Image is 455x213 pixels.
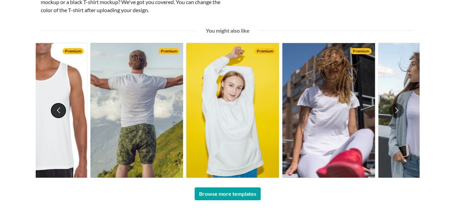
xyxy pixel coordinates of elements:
div: You might also like [201,27,255,35]
span: Premium [62,48,84,54]
a: Premium [282,43,375,178]
span: Premium [350,48,371,54]
a: Premium [90,43,183,178]
span: Premium [254,48,275,54]
img: back of a man with his arms open wearing a white crew neck T-shirt in the mountains [90,43,183,178]
span: Premium [158,48,180,54]
img: young woman wearing a white pullover hoodie in front of a yellow background [186,43,279,178]
button: Go to previous slide [51,103,66,118]
img: blonde woman with red sneakers wearing a white wide crew neck T-shirt on a playground near large ... [282,43,375,178]
a: Premium [186,43,279,178]
button: Go to next slide [389,103,404,118]
a: Browse more templates [195,187,261,200]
